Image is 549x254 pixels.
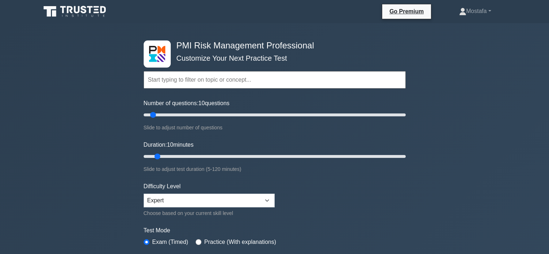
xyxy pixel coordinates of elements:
label: Duration: minutes [144,141,194,149]
label: Exam (Timed) [152,238,188,246]
a: Go Premium [385,7,428,16]
label: Test Mode [144,226,406,235]
label: Number of questions: questions [144,99,230,108]
input: Start typing to filter on topic or concept... [144,71,406,89]
label: Practice (With explanations) [204,238,276,246]
div: Choose based on your current skill level [144,209,275,218]
span: 10 [199,100,205,106]
span: 10 [167,142,173,148]
h4: PMI Risk Management Professional [174,40,370,51]
div: Slide to adjust number of questions [144,123,406,132]
a: Mostafa [442,4,509,18]
label: Difficulty Level [144,182,181,191]
div: Slide to adjust test duration (5-120 minutes) [144,165,406,173]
